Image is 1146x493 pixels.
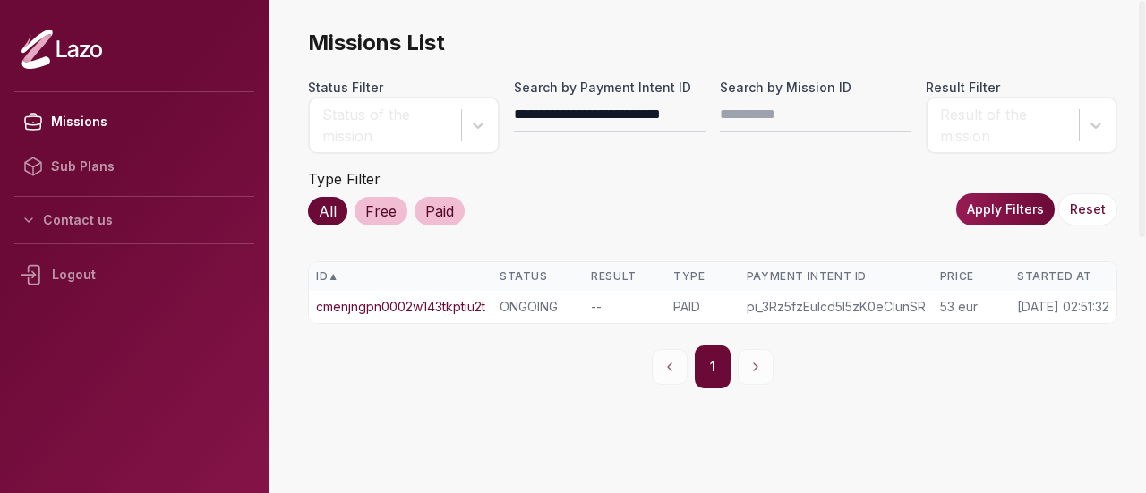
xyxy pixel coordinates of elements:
[747,269,926,284] div: Payment Intent ID
[695,345,731,388] button: 1
[1017,269,1109,284] div: Started At
[415,197,465,225] div: Paid
[308,197,347,225] div: All
[940,269,1003,284] div: Price
[673,269,732,284] div: Type
[355,197,407,225] div: Free
[14,144,254,189] a: Sub Plans
[14,99,254,144] a: Missions
[322,104,452,147] div: Status of the mission
[500,269,577,284] div: Status
[673,298,732,316] div: PAID
[14,251,254,298] div: Logout
[328,269,338,284] span: ▲
[956,193,1055,225] button: Apply Filters
[514,79,706,97] label: Search by Payment Intent ID
[1017,298,1109,316] div: [DATE] 02:51:32
[591,298,659,316] div: --
[14,204,254,236] button: Contact us
[308,29,1117,57] span: Missions List
[940,298,1003,316] div: 53 eur
[720,79,911,97] label: Search by Mission ID
[316,269,485,284] div: ID
[500,298,577,316] div: ONGOING
[308,79,500,97] label: Status Filter
[747,298,926,316] div: pi_3Rz5fzEulcd5I5zK0eClunSR
[308,170,381,188] label: Type Filter
[926,79,1117,97] label: Result Filter
[316,298,485,316] a: cmenjngpn0002w143tkptiu2t
[940,104,1070,147] div: Result of the mission
[591,269,659,284] div: Result
[1058,193,1117,225] button: Reset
